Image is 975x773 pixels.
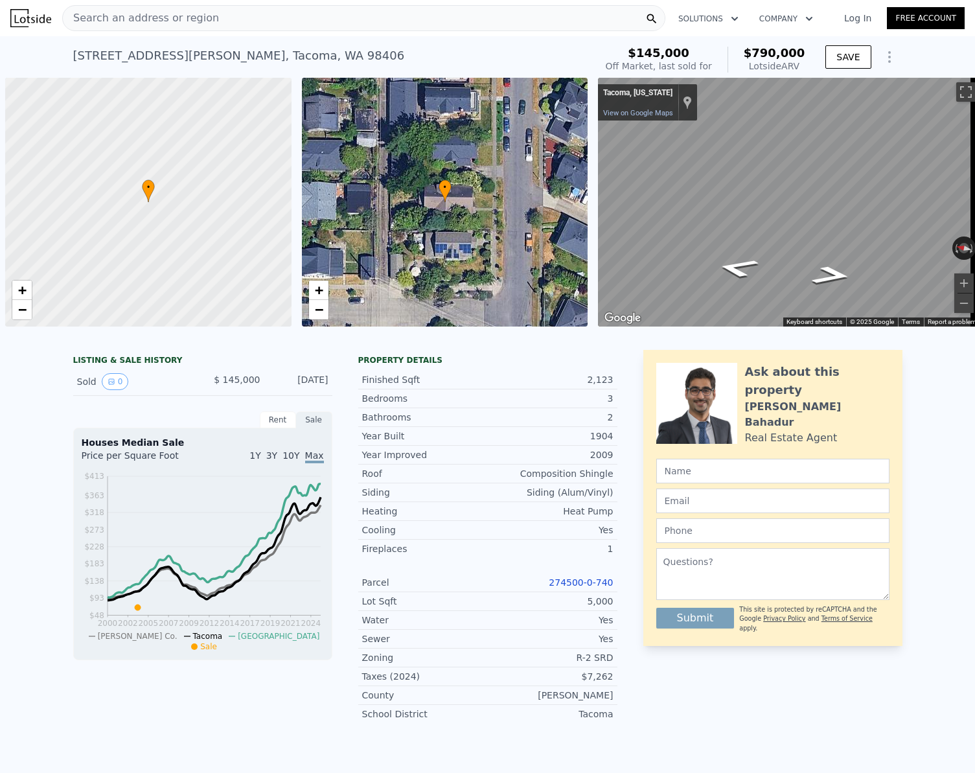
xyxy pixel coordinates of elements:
a: Free Account [887,7,965,29]
tspan: $93 [89,594,104,603]
div: [PERSON_NAME] Bahadur [745,399,889,430]
span: $145,000 [628,46,689,60]
div: Lot Sqft [362,595,488,608]
button: Rotate counterclockwise [952,237,959,260]
span: Max [305,450,324,463]
div: • [142,179,155,202]
span: 10Y [282,450,299,461]
a: Zoom out [309,300,328,319]
div: Siding (Alum/Vinyl) [488,486,614,499]
tspan: 2014 [220,619,240,628]
div: Off Market, last sold for [606,60,712,73]
tspan: $138 [84,577,104,586]
tspan: 2007 [158,619,178,628]
span: $ 145,000 [214,375,260,385]
span: [GEOGRAPHIC_DATA] [238,632,319,641]
span: • [142,181,155,193]
button: Zoom in [954,273,974,293]
button: Keyboard shortcuts [786,317,842,327]
span: © 2025 Google [850,318,894,325]
div: Real Estate Agent [745,430,838,446]
div: Tacoma [488,708,614,721]
div: Bedrooms [362,392,488,405]
a: Log In [829,12,887,25]
tspan: 2000 [97,619,117,628]
div: Year Built [362,430,488,443]
tspan: 2002 [118,619,138,628]
path: Go South [795,261,869,289]
a: Show location on map [683,95,692,110]
tspan: 2024 [301,619,321,628]
span: • [439,181,452,193]
input: Name [656,459,889,483]
div: Heating [362,505,488,518]
tspan: $363 [84,491,104,500]
div: 2,123 [488,373,614,386]
span: Tacoma [193,632,223,641]
button: Zoom out [954,294,974,313]
div: R-2 SRD [488,651,614,664]
tspan: $318 [84,508,104,517]
div: Sold [77,373,192,390]
tspan: 2017 [240,619,260,628]
div: County [362,689,488,702]
tspan: 2019 [260,619,280,628]
div: Tacoma, [US_STATE] [603,88,672,98]
a: Zoom out [12,300,32,319]
img: Google [601,310,644,327]
div: Bathrooms [362,411,488,424]
div: [PERSON_NAME] [488,689,614,702]
span: Sale [200,642,217,651]
div: Price per Square Foot [82,449,203,470]
div: Yes [488,614,614,627]
div: Parcel [362,576,488,589]
tspan: $273 [84,525,104,535]
div: Taxes (2024) [362,670,488,683]
div: School District [362,708,488,721]
tspan: 2021 [281,619,301,628]
button: View historical data [102,373,129,390]
tspan: $413 [84,472,104,481]
span: + [18,282,27,298]
input: Email [656,489,889,513]
a: Open this area in Google Maps (opens a new window) [601,310,644,327]
button: Submit [656,608,735,629]
div: Sewer [362,632,488,645]
tspan: $48 [89,611,104,620]
button: Solutions [668,7,749,30]
span: [PERSON_NAME] Co. [98,632,178,641]
div: [STREET_ADDRESS][PERSON_NAME] , Tacoma , WA 98406 [73,47,405,65]
div: 5,000 [488,595,614,608]
div: Lotside ARV [744,60,805,73]
a: Terms of Service [821,615,873,622]
a: Terms (opens in new tab) [902,318,920,325]
div: 2009 [488,448,614,461]
div: Siding [362,486,488,499]
div: Heat Pump [488,505,614,518]
button: Company [749,7,823,30]
div: • [439,179,452,202]
div: Rent [260,411,296,428]
a: Zoom in [309,281,328,300]
path: Go North [699,253,777,282]
div: Zoning [362,651,488,664]
div: 1904 [488,430,614,443]
span: − [314,301,323,317]
div: Year Improved [362,448,488,461]
div: [DATE] [271,373,328,390]
tspan: 2005 [138,619,158,628]
div: Cooling [362,524,488,536]
span: 1Y [249,450,260,461]
span: 3Y [266,450,277,461]
div: Roof [362,467,488,480]
div: 3 [488,392,614,405]
a: Zoom in [12,281,32,300]
a: 274500-0-740 [549,577,613,588]
div: This site is protected by reCAPTCHA and the Google and apply. [739,605,889,633]
tspan: 2012 [199,619,219,628]
div: Yes [488,632,614,645]
div: Fireplaces [362,542,488,555]
div: Property details [358,355,617,365]
span: − [18,301,27,317]
div: $7,262 [488,670,614,683]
